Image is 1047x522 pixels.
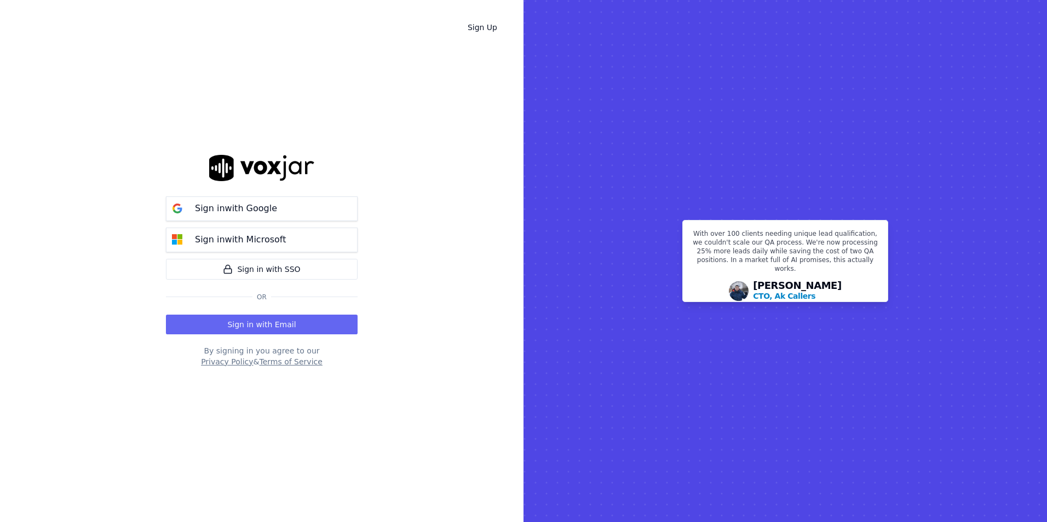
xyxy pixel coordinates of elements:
button: Terms of Service [259,356,322,367]
button: Sign inwith Microsoft [166,228,358,252]
p: CTO, Ak Callers [753,291,815,301]
button: Sign inwith Google [166,196,358,221]
div: By signing in you agree to our & [166,345,358,367]
img: google Sign in button [166,198,188,219]
button: Sign in with Email [166,315,358,334]
a: Sign Up [459,18,506,37]
p: With over 100 clients needing unique lead qualification, we couldn't scale our QA process. We're ... [689,229,881,277]
div: [PERSON_NAME] [753,281,842,301]
img: Avatar [729,281,749,301]
button: Privacy Policy [201,356,253,367]
p: Sign in with Google [195,202,277,215]
p: Sign in with Microsoft [195,233,286,246]
span: Or [252,293,271,301]
img: logo [209,155,314,181]
img: microsoft Sign in button [166,229,188,251]
a: Sign in with SSO [166,259,358,280]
